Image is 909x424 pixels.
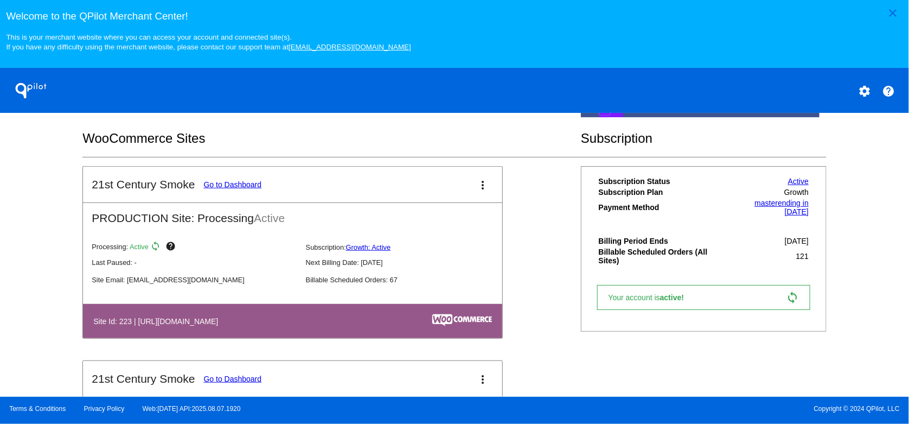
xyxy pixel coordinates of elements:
p: Subscription: [306,243,511,251]
a: Your account isactive! sync [597,285,810,310]
a: Go to Dashboard [204,375,262,383]
mat-icon: more_vert [476,179,489,192]
a: Growth: Active [346,243,391,251]
span: Your account is [609,293,695,302]
mat-icon: sync [786,291,799,304]
h3: Welcome to the QPilot Merchant Center! [6,10,902,22]
th: Payment Method [598,198,728,217]
span: [DATE] [785,237,809,245]
span: master [755,199,778,207]
h2: 21st Century Smoke [92,178,195,191]
p: Billable Scheduled Orders: 67 [306,276,511,284]
mat-icon: close [886,7,899,20]
mat-icon: sync [150,241,163,254]
th: Subscription Status [598,176,728,186]
a: Go to Dashboard [204,180,262,189]
th: Billable Scheduled Orders (All Sites) [598,247,728,265]
p: Processing: [92,241,297,254]
span: active! [660,293,689,302]
span: Copyright © 2024 QPilot, LLC [464,405,900,413]
h2: Subscription [581,131,827,146]
h2: 21st Century Smoke [92,372,195,385]
a: [EMAIL_ADDRESS][DOMAIN_NAME] [289,43,411,51]
img: c53aa0e5-ae75-48aa-9bee-956650975ee5 [432,314,492,326]
p: Site Email: [EMAIL_ADDRESS][DOMAIN_NAME] [92,276,297,284]
h2: PRODUCTION Site: Processing [83,203,502,225]
a: Active [788,177,809,186]
small: This is your merchant website where you can access your account and connected site(s). If you hav... [6,33,411,51]
h2: WooCommerce Sites [82,131,581,146]
h1: QPilot [9,80,53,102]
span: 121 [796,252,809,261]
th: Billing Period Ends [598,236,728,246]
p: Last Paused: - [92,258,297,267]
span: Active [130,243,149,251]
mat-icon: help [882,85,895,98]
span: Growth [784,188,809,197]
mat-icon: more_vert [476,373,489,386]
mat-icon: settings [858,85,871,98]
p: Next Billing Date: [DATE] [306,258,511,267]
th: Subscription Plan [598,187,728,197]
a: masterending in [DATE] [755,199,809,216]
h4: Site Id: 223 | [URL][DOMAIN_NAME] [93,317,223,326]
a: Terms & Conditions [9,405,66,413]
a: Web:[DATE] API:2025.08.07.1920 [143,405,241,413]
mat-icon: help [165,241,178,254]
a: Privacy Policy [84,405,125,413]
span: Active [254,212,285,224]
